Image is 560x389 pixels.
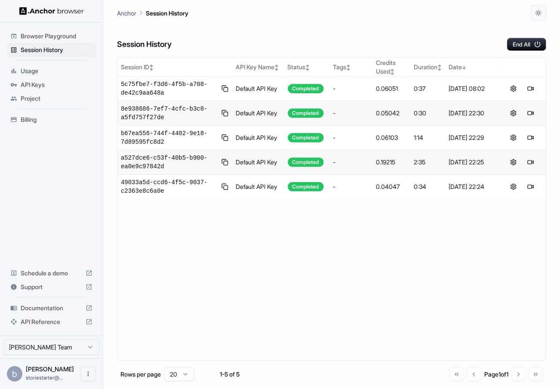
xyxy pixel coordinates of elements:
div: 1-5 of 5 [208,370,251,379]
div: 0:34 [414,182,442,191]
span: ↕ [437,64,442,71]
div: Usage [7,64,96,78]
span: ↕ [390,68,394,75]
div: Billing [7,113,96,127]
div: - [333,109,369,117]
h6: Session History [117,38,172,51]
p: Session History [146,9,188,18]
span: 49033a5d-ccd6-4f5c-9037-c2363e8c6a0e [121,178,218,195]
button: End All [507,38,546,51]
div: [DATE] 22:29 [449,133,495,142]
div: Support [7,280,96,294]
div: Project [7,92,96,105]
span: b67ea556-744f-4402-9e18-7d89595fc8d2 [121,129,218,146]
span: ↓ [462,64,466,71]
div: Status [288,63,326,71]
span: Schedule a demo [21,269,82,278]
div: 0:37 [414,84,442,93]
div: [DATE] 08:02 [449,84,495,93]
div: 0.06103 [376,133,407,142]
div: Page 1 of 1 [484,370,508,379]
div: 1:14 [414,133,442,142]
span: a527dce6-c53f-40b5-b900-ea0e9c97842d [121,154,218,171]
div: Date [449,63,495,71]
div: API Reference [7,315,96,329]
span: bob hope [26,365,74,373]
td: Default API Key [232,175,284,199]
div: Schedule a demo [7,266,96,280]
span: API Reference [21,318,82,326]
div: [DATE] 22:30 [449,109,495,117]
td: Default API Key [232,77,284,101]
button: Open menu [80,366,96,382]
span: API Keys [21,80,92,89]
span: Billing [21,115,92,124]
div: Documentation [7,301,96,315]
div: Session History [7,43,96,57]
div: Completed [288,133,324,142]
nav: breadcrumb [117,8,188,18]
div: Browser Playground [7,29,96,43]
div: 0.05042 [376,109,407,117]
div: Completed [288,108,324,118]
div: Completed [288,182,324,191]
div: 0:30 [414,109,442,117]
td: Default API Key [232,126,284,150]
div: Session ID [121,63,229,71]
div: 0.04047 [376,182,407,191]
div: Duration [414,63,442,71]
div: Completed [288,157,324,167]
span: ↕ [149,64,154,71]
div: 2:35 [414,158,442,167]
span: storiestarter@gmail.com [26,374,63,381]
span: Session History [21,46,92,54]
span: Usage [21,67,92,75]
div: Tags [333,63,369,71]
div: - [333,84,369,93]
span: Browser Playground [21,32,92,40]
div: b [7,366,22,382]
div: [DATE] 22:24 [449,182,495,191]
span: Documentation [21,304,82,312]
div: 0.06051 [376,84,407,93]
div: Completed [288,84,324,93]
span: ↕ [306,64,310,71]
div: [DATE] 22:25 [449,158,495,167]
div: 0.19215 [376,158,407,167]
span: 5c75fbe7-f3d6-4f5b-a708-de42c9aa648a [121,80,218,97]
div: API Keys [7,78,96,92]
span: ↕ [346,64,351,71]
div: Credits Used [376,59,407,76]
img: Anchor Logo [19,7,84,15]
div: - [333,158,369,167]
td: Default API Key [232,150,284,175]
td: Default API Key [232,101,284,126]
span: Project [21,94,92,103]
p: Anchor [117,9,136,18]
div: API Key Name [236,63,280,71]
span: ↕ [274,64,279,71]
p: Rows per page [120,370,161,379]
span: Support [21,283,82,291]
div: - [333,133,369,142]
span: 8e938686-7ef7-4cfc-b3c8-a5fd757f27de [121,105,218,122]
div: - [333,182,369,191]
